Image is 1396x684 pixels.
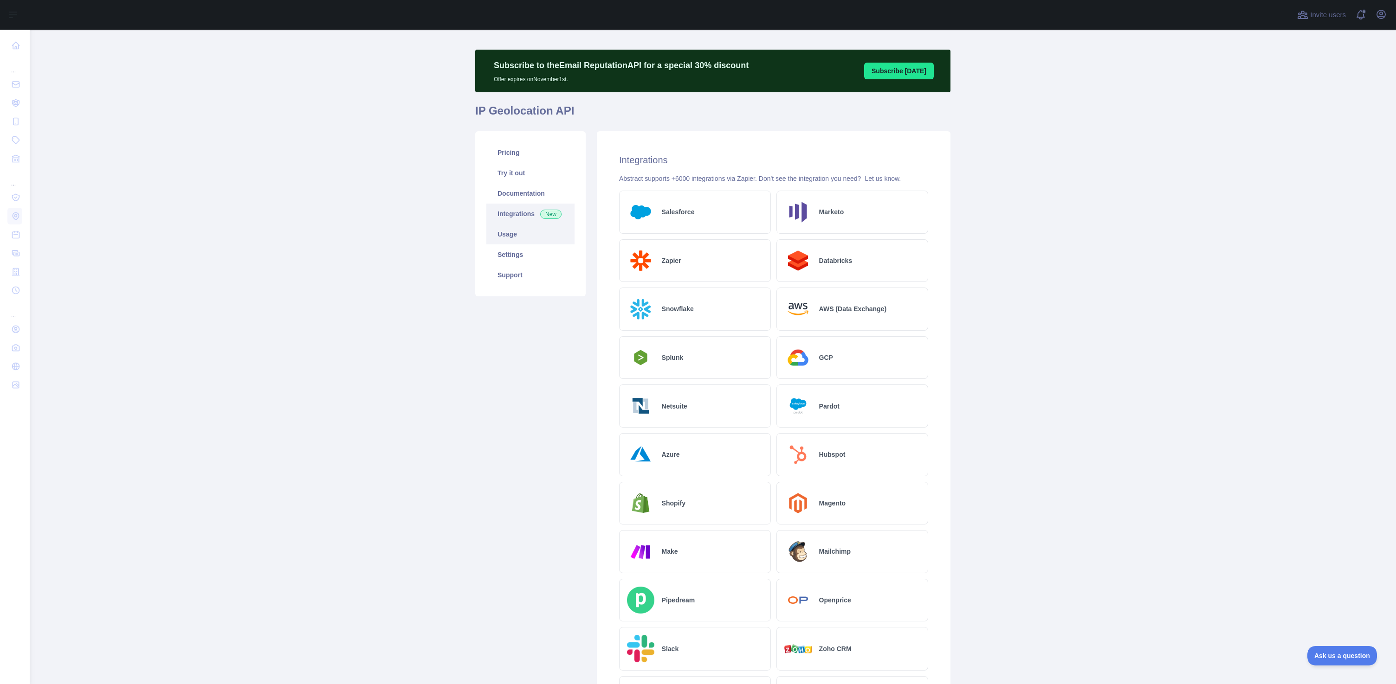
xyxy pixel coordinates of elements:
a: Settings [486,244,575,265]
img: Logo [627,295,654,323]
h2: Hubspot [819,450,846,459]
a: Pricing [486,142,575,163]
h2: Mailchimp [819,547,851,556]
img: Logo [784,392,812,420]
a: Support [486,265,575,285]
a: Integrations New [486,204,575,224]
h2: Marketo [819,207,844,217]
img: Logo [784,198,812,226]
h2: Shopify [662,499,685,508]
h2: Zapier [662,256,681,265]
img: Logo [784,247,812,275]
img: Logo [784,295,812,323]
img: Logo [784,344,812,371]
img: Logo [784,490,812,517]
img: Logo [627,490,654,517]
h2: AWS (Data Exchange) [819,304,886,313]
img: Logo [627,392,654,420]
a: Try it out [486,163,575,183]
p: Offer expires on November 1st. [494,72,749,83]
h2: Zoho CRM [819,644,852,653]
button: Invite users [1295,7,1348,22]
img: Logo [627,198,654,226]
h2: Make [662,547,678,556]
img: Logo [784,538,812,565]
img: Logo [627,587,654,614]
h2: Magento [819,499,846,508]
div: ... [7,56,22,74]
h2: Databricks [819,256,853,265]
a: Usage [486,224,575,244]
iframe: Toggle Customer Support [1307,646,1377,665]
span: Invite users [1310,10,1346,20]
button: Subscribe [DATE] [864,63,934,79]
h2: Azure [662,450,680,459]
h2: Salesforce [662,207,695,217]
p: Subscribe to the Email Reputation API for a special 30 % discount [494,59,749,72]
img: Logo [627,347,654,368]
h2: Pardot [819,402,840,411]
img: Logo [784,644,812,654]
img: Logo [627,538,654,565]
img: Logo [784,441,812,468]
img: Logo [784,587,812,614]
img: Logo [627,635,654,663]
a: Documentation [486,183,575,204]
h2: Openprice [819,595,851,605]
h1: IP Geolocation API [475,103,950,126]
h2: GCP [819,353,833,362]
img: Logo [627,441,654,468]
h2: Netsuite [662,402,687,411]
h2: Integrations [619,153,928,166]
span: New [540,210,562,219]
div: Abstract supports +6000 integrations via Zapier. Don't see the integration you need? [619,174,928,183]
div: ... [7,169,22,187]
img: Logo [627,247,654,275]
h2: Slack [662,644,679,653]
h2: Snowflake [662,304,694,313]
div: ... [7,300,22,319]
h2: Pipedream [662,595,695,605]
h2: Splunk [662,353,684,362]
button: Let us know. [865,174,901,183]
